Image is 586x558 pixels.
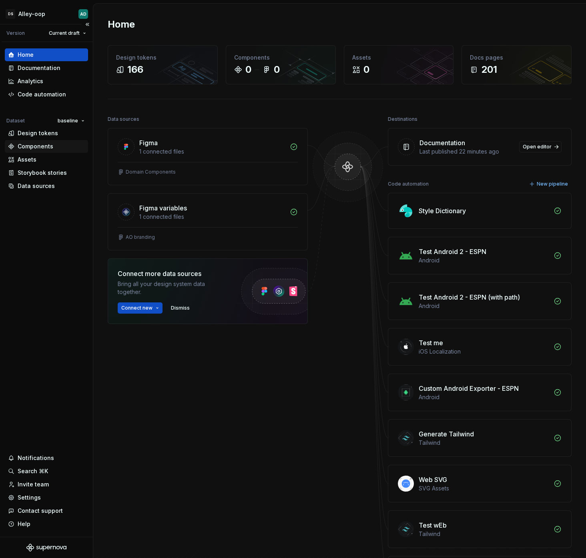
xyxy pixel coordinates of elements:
div: Android [419,393,549,401]
button: Help [5,518,88,530]
div: SVG Assets [419,484,549,492]
a: Open editor [519,141,562,152]
a: Components [5,140,88,153]
div: Contact support [18,507,63,515]
div: Settings [18,494,41,502]
button: Contact support [5,504,88,517]
div: Custom Android Exporter - ESPN [419,384,519,393]
div: Dataset [6,118,25,124]
div: 0 [245,63,251,76]
div: Assets [18,156,36,164]
a: Figma1 connected filesDomain Components [108,128,308,185]
div: Code automation [18,90,66,98]
button: Current draft [45,28,90,39]
a: Assets0 [344,45,454,84]
div: Storybook stories [18,169,67,177]
div: Data sources [108,114,139,125]
div: Assets [352,54,446,62]
div: 1 connected files [139,213,285,221]
div: 0 [363,63,369,76]
div: Analytics [18,77,43,85]
span: Current draft [49,30,80,36]
div: Data sources [18,182,55,190]
span: Dismiss [171,305,190,311]
div: Domain Components [126,169,176,175]
div: Figma [139,138,158,148]
div: Documentation [18,64,60,72]
a: Components00 [226,45,336,84]
div: Notifications [18,454,54,462]
div: Design tokens [18,129,58,137]
div: Android [419,302,549,310]
div: Tailwind [419,439,549,447]
div: AO branding [126,234,155,240]
button: Search ⌘K [5,465,88,478]
div: Test Android 2 - ESPN [419,247,486,256]
div: Test me [419,338,443,348]
button: Connect new [118,302,163,314]
div: Test Android 2 - ESPN (with path) [419,292,520,302]
div: Home [18,51,34,59]
div: 1 connected files [139,148,285,156]
div: Version [6,30,25,36]
div: Alley-oop [18,10,45,18]
a: Data sources [5,180,88,192]
svg: Supernova Logo [26,544,66,552]
div: Style Dictionary [419,206,466,216]
a: Design tokens [5,127,88,140]
span: New pipeline [537,181,568,187]
div: 201 [481,63,497,76]
div: Components [234,54,327,62]
div: Help [18,520,30,528]
div: Design tokens [116,54,209,62]
div: Web SVG [419,475,447,484]
a: Code automation [5,88,88,101]
a: Figma variables1 connected filesAO branding [108,193,308,250]
div: Invite team [18,480,49,488]
div: DS [6,9,15,19]
button: Notifications [5,452,88,464]
a: Analytics [5,75,88,88]
span: baseline [58,118,78,124]
span: Open editor [523,144,552,150]
a: Home [5,48,88,61]
div: Search ⌘K [18,467,48,475]
a: Design tokens166 [108,45,218,84]
div: Code automation [388,178,429,190]
div: iOS Localization [419,348,549,356]
div: 0 [274,63,280,76]
button: New pipeline [527,178,572,190]
div: Docs pages [470,54,563,62]
div: Documentation [419,138,465,148]
div: Figma variables [139,203,187,213]
div: Bring all your design system data together. [118,280,226,296]
div: 166 [127,63,143,76]
div: Generate Tailwind [419,429,474,439]
div: Android [419,256,549,264]
button: Dismiss [167,302,193,314]
button: baseline [54,115,88,126]
div: Components [18,142,53,150]
div: Last published 22 minutes ago [419,148,514,156]
span: Connect new [121,305,153,311]
h2: Home [108,18,135,31]
div: Connect more data sources [118,269,226,278]
button: DSAlley-oopAD [2,5,91,22]
div: Test wEb [419,520,447,530]
div: AD [80,11,86,17]
a: Docs pages201 [462,45,572,84]
div: Tailwind [419,530,549,538]
button: Collapse sidebar [82,19,93,30]
a: Documentation [5,62,88,74]
div: Destinations [388,114,417,125]
a: Assets [5,153,88,166]
a: Settings [5,491,88,504]
a: Invite team [5,478,88,491]
a: Storybook stories [5,166,88,179]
